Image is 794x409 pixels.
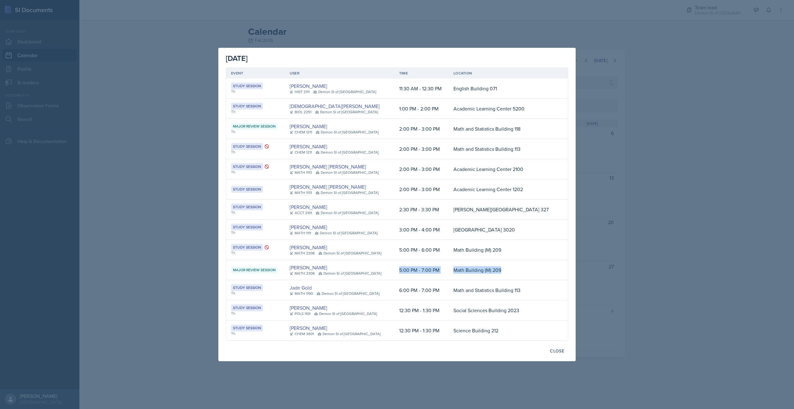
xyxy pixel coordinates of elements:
div: Study Session [231,83,263,89]
a: [PERSON_NAME] [PERSON_NAME] [290,183,366,191]
div: Demon SI of [GEOGRAPHIC_DATA] [318,331,381,337]
div: Major Review Session [231,123,278,130]
td: Math and Statistics Building 118 [448,119,558,139]
td: Academic Learning Center 1202 [448,179,558,200]
div: Demon SI of [GEOGRAPHIC_DATA] [313,89,376,95]
div: MATH 2306 [290,271,315,276]
a: Jade Gold [290,284,312,291]
td: 2:30 PM - 3:30 PM [394,200,448,220]
div: Th [231,109,280,115]
div: Th [231,149,280,155]
div: MATH 1113 [290,170,312,175]
th: User [285,68,394,79]
td: Math and Statistics Building 113 [448,280,558,300]
a: [PERSON_NAME] [290,82,327,90]
button: Close [546,346,568,356]
div: CHEM 1211 [290,129,312,135]
a: [PERSON_NAME] [290,123,327,130]
a: [PERSON_NAME] [290,143,327,150]
a: [PERSON_NAME] [PERSON_NAME] [290,163,366,170]
td: 2:00 PM - 3:00 PM [394,159,448,179]
div: Study Session [231,325,263,331]
a: [PERSON_NAME] [290,244,327,251]
div: MATH 1113 [290,190,312,196]
div: Study Session [231,163,263,170]
div: [DATE] [226,53,568,64]
td: Math Building (M) 209 [448,240,558,260]
div: Th [231,331,280,336]
div: Th [231,250,280,256]
div: Demon SI of [GEOGRAPHIC_DATA] [317,291,380,296]
div: Demon SI of [GEOGRAPHIC_DATA] [319,250,381,256]
td: 2:00 PM - 3:00 PM [394,119,448,139]
a: [PERSON_NAME] [290,324,327,332]
td: [GEOGRAPHIC_DATA] 3020 [448,220,558,240]
a: [DEMOGRAPHIC_DATA][PERSON_NAME] [290,102,380,110]
div: Major Review Session [231,267,278,273]
td: 5:00 PM - 6:00 PM [394,240,448,260]
div: Study Session [231,186,263,193]
td: Academic Learning Center 2100 [448,159,558,179]
div: Demon SI of [GEOGRAPHIC_DATA] [316,190,379,196]
td: 12:30 PM - 1:30 PM [394,321,448,340]
div: Study Session [231,143,263,150]
div: Study Session [231,224,263,231]
div: Demon SI of [GEOGRAPHIC_DATA] [319,271,381,276]
td: 2:00 PM - 3:00 PM [394,179,448,200]
div: Study Session [231,304,263,311]
div: ACCT 2101 [290,210,312,216]
div: Demon SI of [GEOGRAPHIC_DATA] [316,150,379,155]
td: 12:30 PM - 1:30 PM [394,300,448,321]
th: Location [448,68,558,79]
div: Study Session [231,284,263,291]
a: [PERSON_NAME] [290,223,327,231]
div: Close [550,348,564,353]
td: Social Sciences Building 2023 [448,300,558,321]
div: Th [231,89,280,94]
td: English Building 071 [448,79,558,99]
td: 2:00 PM - 3:00 PM [394,139,448,159]
div: Th [231,290,280,296]
th: Time [394,68,448,79]
div: Th [231,169,280,175]
div: Demon SI of [GEOGRAPHIC_DATA] [316,170,379,175]
td: Academic Learning Center 5200 [448,99,558,119]
div: Demon SI of [GEOGRAPHIC_DATA] [315,109,378,115]
div: CHEM 3601 [290,331,314,337]
div: HIST 2111 [290,89,310,95]
td: 11:30 AM - 12:30 PM [394,79,448,99]
td: 3:00 PM - 4:00 PM [394,220,448,240]
div: CHEM 1211 [290,150,312,155]
td: Math Building (M) 209 [448,260,558,280]
td: Science Building 212 [448,321,558,340]
div: Study Session [231,103,263,110]
a: [PERSON_NAME] [290,203,327,211]
div: Th [231,311,280,316]
td: [PERSON_NAME][GEOGRAPHIC_DATA] 327 [448,200,558,220]
div: Th [231,230,280,236]
div: Demon SI of [GEOGRAPHIC_DATA] [316,210,379,216]
div: Demon SI of [GEOGRAPHIC_DATA] [315,230,378,236]
div: MATH 2306 [290,250,315,256]
div: MATH 1111 [290,230,311,236]
div: Th [231,129,280,135]
div: BIOL 2251 [290,109,311,115]
td: 6:00 PM - 7:00 PM [394,280,448,300]
div: Th [231,210,280,215]
div: MATH 1190 [290,291,313,296]
a: [PERSON_NAME] [290,264,327,271]
div: Study Session [231,244,263,251]
div: POLS 1101 [290,311,310,317]
a: [PERSON_NAME] [290,304,327,312]
div: Demon SI of [GEOGRAPHIC_DATA] [314,311,377,317]
td: 1:00 PM - 2:00 PM [394,99,448,119]
div: Demon SI of [GEOGRAPHIC_DATA] [316,129,379,135]
div: Study Session [231,204,263,210]
td: 5:00 PM - 7:00 PM [394,260,448,280]
td: Math and Statistics Building 113 [448,139,558,159]
th: Event [226,68,285,79]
